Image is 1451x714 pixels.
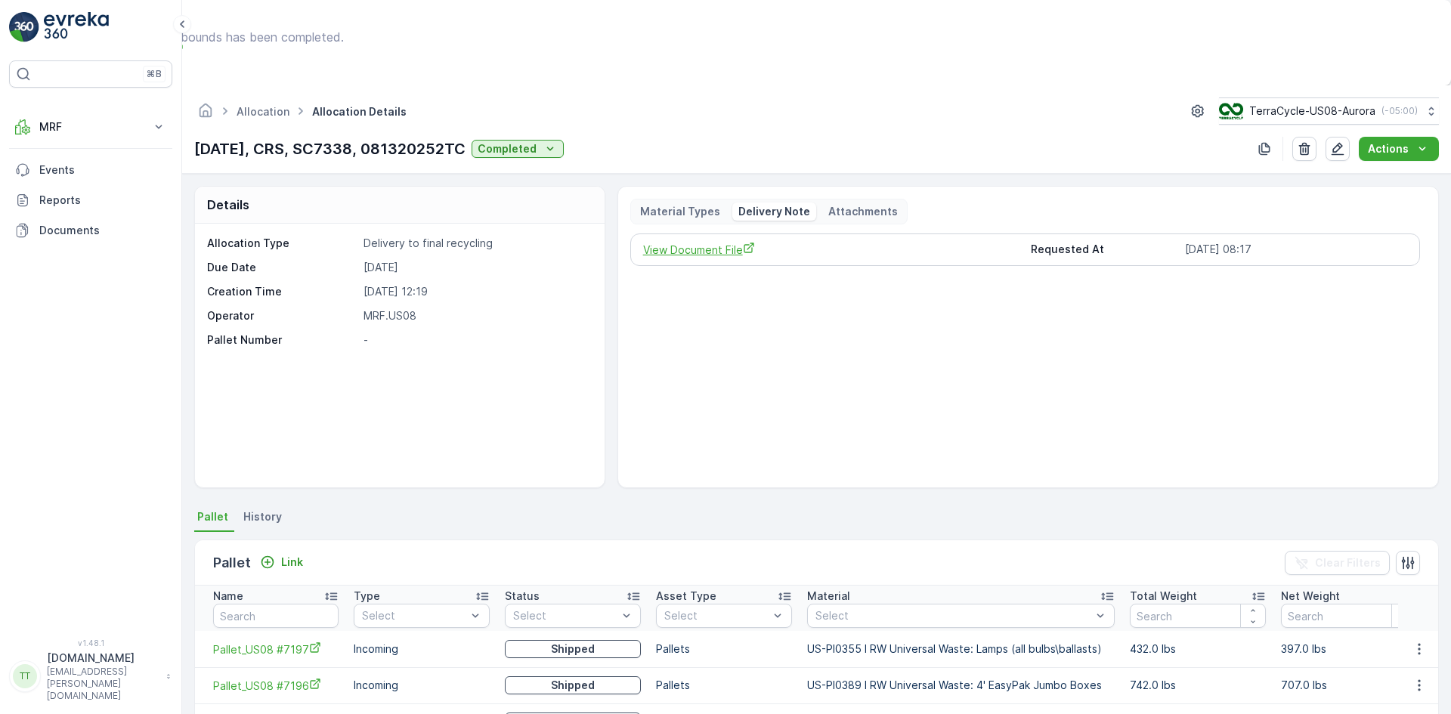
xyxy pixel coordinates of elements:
[39,162,166,178] p: Events
[640,204,720,219] p: Material Types
[478,141,537,156] p: Completed
[207,196,249,214] p: Details
[364,284,589,299] p: [DATE] 12:19
[39,223,166,238] p: Documents
[656,589,716,604] p: Asset Type
[1219,97,1439,125] button: TerraCycle-US08-Aurora(-05:00)
[1368,141,1409,156] p: Actions
[505,640,641,658] button: Shipped
[800,667,1122,703] td: US-PI0389 I RW Universal Waste: 4' EasyPak Jumbo Boxes
[1130,604,1266,628] input: Search
[1273,667,1425,703] td: 707.0 lbs
[243,509,282,524] span: History
[13,664,37,688] div: TT
[9,651,172,702] button: TT[DOMAIN_NAME][EMAIL_ADDRESS][PERSON_NAME][DOMAIN_NAME]
[551,678,595,693] p: Shipped
[346,631,497,667] td: Incoming
[1281,589,1340,604] p: Net Weight
[1381,105,1418,117] p: ( -05:00 )
[194,138,466,160] p: [DATE], CRS, SC7338, 081320252TC
[1185,242,1407,258] p: [DATE] 08:17
[1273,631,1425,667] td: 397.0 lbs
[213,678,339,694] a: Pallet_US08 #7196
[1249,104,1375,119] p: TerraCycle-US08-Aurora
[207,332,357,348] p: Pallet Number
[213,589,243,604] p: Name
[664,608,769,623] p: Select
[36,44,1442,60] a: Click here to see the page
[9,30,1442,60] p: Your import request for Inbounds has been completed.
[828,204,898,219] p: Attachments
[147,68,162,80] p: ⌘B
[807,589,850,604] p: Material
[1031,242,1179,258] p: Requested At
[197,108,214,121] a: Homepage
[207,260,357,275] p: Due Date
[9,185,172,215] a: Reports
[551,641,595,657] p: Shipped
[281,555,303,570] p: Link
[643,242,1019,258] a: View Document File
[1315,555,1381,570] p: Clear Filters
[648,631,800,667] td: Pallets
[9,155,172,185] a: Events
[738,204,810,219] p: Delivery Note
[197,509,228,524] span: Pallet
[505,589,540,604] p: Status
[213,552,251,573] p: Pallet
[1130,589,1197,604] p: Total Weight
[254,553,309,571] button: Link
[505,676,641,694] button: Shipped
[237,105,289,118] a: Allocation
[213,604,339,628] input: Search
[9,215,172,246] a: Documents
[47,651,159,666] p: [DOMAIN_NAME]
[1122,631,1273,667] td: 432.0 lbs
[648,667,800,703] td: Pallets
[39,193,166,208] p: Reports
[207,236,357,251] p: Allocation Type
[1122,667,1273,703] td: 742.0 lbs
[364,332,589,348] p: -
[39,119,142,134] p: MRF
[354,589,380,604] p: Type
[1281,604,1417,628] input: Search
[1359,137,1439,161] button: Actions
[207,308,357,323] p: Operator
[346,667,497,703] td: Incoming
[1219,103,1243,119] img: image_ci7OI47.png
[472,140,564,158] button: Completed
[362,608,466,623] p: Select
[1285,551,1390,575] button: Clear Filters
[800,631,1122,667] td: US-PI0355 I RW Universal Waste: Lamps (all bulbs\ballasts)
[309,104,410,119] span: Allocation Details
[9,12,39,42] img: logo
[513,608,617,623] p: Select
[207,284,357,299] p: Creation Time
[815,608,1091,623] p: Select
[47,666,159,702] p: [EMAIL_ADDRESS][PERSON_NAME][DOMAIN_NAME]
[213,641,339,657] a: Pallet_US08 #7197
[44,12,109,42] img: logo_light-DOdMpM7g.png
[9,112,172,142] button: MRF
[364,308,589,323] p: MRF.US08
[364,236,589,251] p: Delivery to final recycling
[364,260,589,275] p: [DATE]
[9,638,172,648] span: v 1.48.1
